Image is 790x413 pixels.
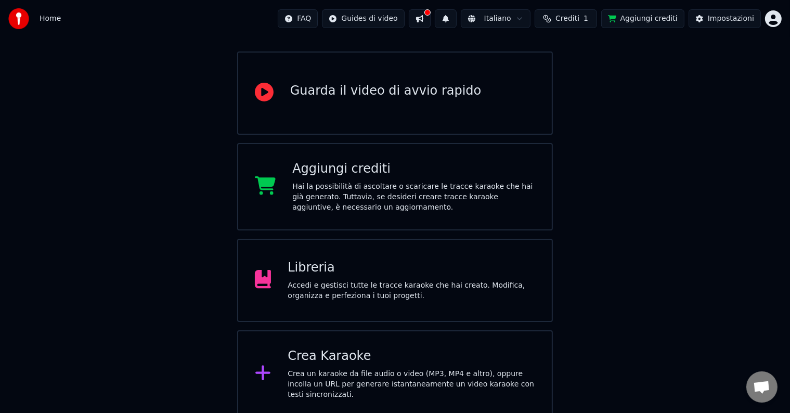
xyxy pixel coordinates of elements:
[601,9,684,28] button: Aggiungi crediti
[535,9,597,28] button: Crediti1
[292,182,535,213] div: Hai la possibilità di ascoltare o scaricare le tracce karaoke che hai già generato. Tuttavia, se ...
[746,371,778,403] div: Aprire la chat
[290,83,482,99] div: Guarda il video di avvio rapido
[584,14,588,24] span: 1
[322,9,404,28] button: Guides di video
[288,260,535,276] div: Libreria
[40,14,61,24] span: Home
[708,14,754,24] div: Impostazioni
[555,14,579,24] span: Crediti
[689,9,761,28] button: Impostazioni
[288,369,535,400] div: Crea un karaoke da file audio o video (MP3, MP4 e altro), oppure incolla un URL per generare ista...
[288,280,535,301] div: Accedi e gestisci tutte le tracce karaoke che hai creato. Modifica, organizza e perfeziona i tuoi...
[278,9,318,28] button: FAQ
[40,14,61,24] nav: breadcrumb
[288,348,535,365] div: Crea Karaoke
[292,161,535,177] div: Aggiungi crediti
[8,8,29,29] img: youka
